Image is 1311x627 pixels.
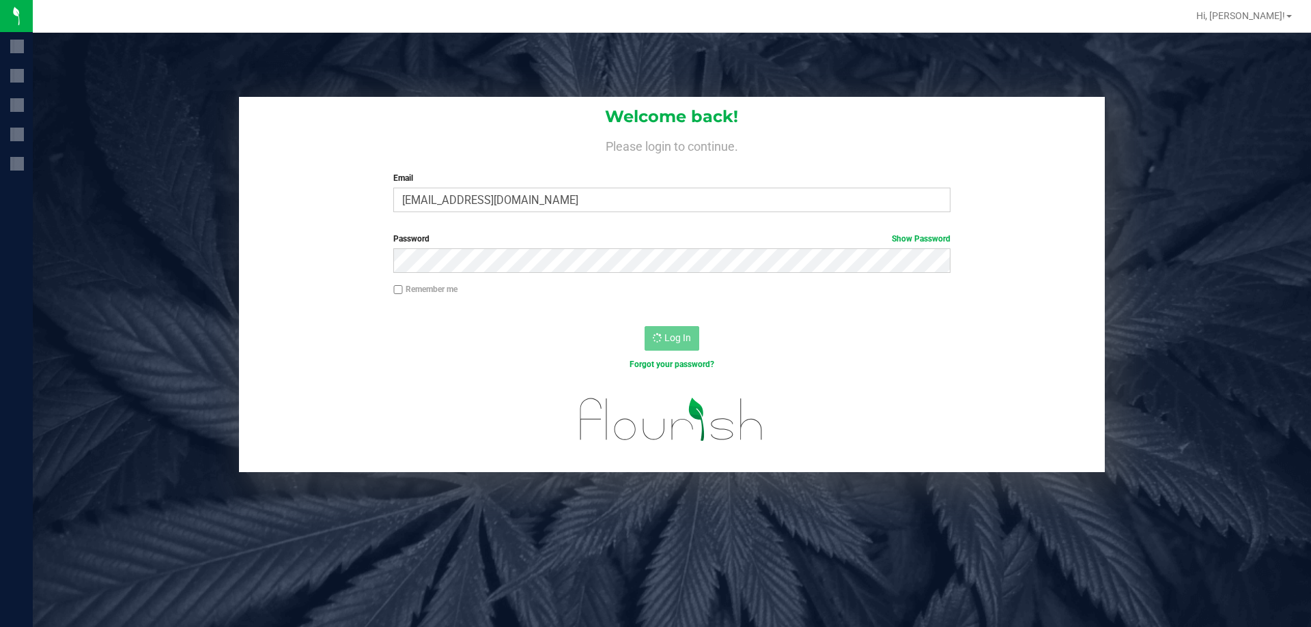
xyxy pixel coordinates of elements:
[393,283,457,295] label: Remember me
[563,385,780,454] img: flourish_logo.svg
[892,234,950,244] a: Show Password
[1196,10,1285,21] span: Hi, [PERSON_NAME]!
[239,108,1105,126] h1: Welcome back!
[630,360,714,369] a: Forgot your password?
[239,136,1105,153] h4: Please login to continue.
[393,285,403,295] input: Remember me
[664,332,691,343] span: Log In
[393,234,429,244] span: Password
[393,172,950,184] label: Email
[645,326,699,351] button: Log In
